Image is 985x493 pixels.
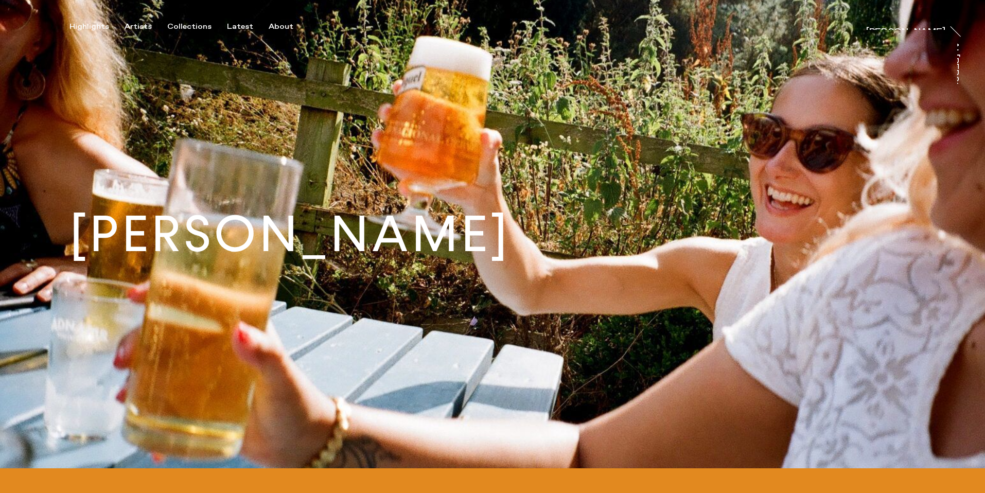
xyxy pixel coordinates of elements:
[269,22,293,31] div: About
[227,22,269,31] button: Latest
[227,22,253,31] div: Latest
[69,22,109,31] div: Highlights
[167,22,227,31] button: Collections
[69,22,125,31] button: Highlights
[866,20,945,30] a: [PERSON_NAME]
[269,22,309,31] button: About
[69,209,511,259] h1: [PERSON_NAME]
[125,22,167,31] button: Artists
[125,22,152,31] div: Artists
[167,22,212,31] div: Collections
[957,42,968,84] a: At [PERSON_NAME]
[951,42,959,134] div: At [PERSON_NAME]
